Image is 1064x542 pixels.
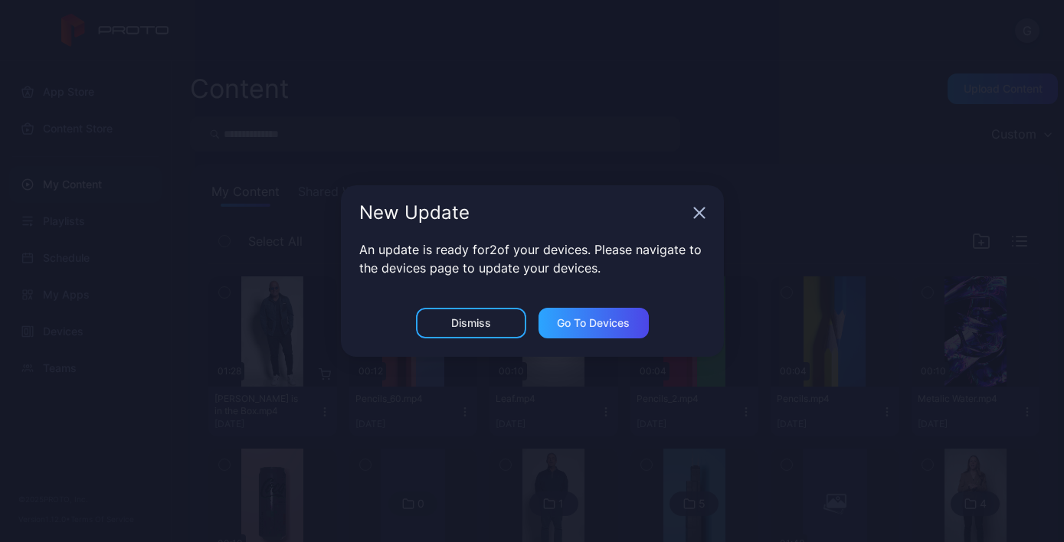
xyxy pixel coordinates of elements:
[359,204,687,222] div: New Update
[539,308,649,338] button: Go to devices
[451,317,491,329] div: Dismiss
[557,317,630,329] div: Go to devices
[416,308,526,338] button: Dismiss
[359,240,706,277] p: An update is ready for 2 of your devices. Please navigate to the devices page to update your devi...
